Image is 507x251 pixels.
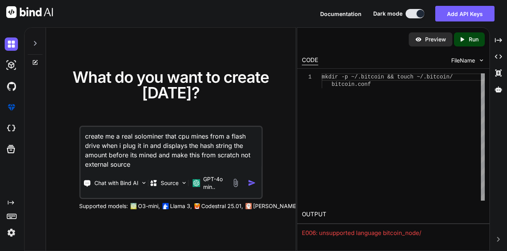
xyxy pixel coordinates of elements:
button: Documentation [320,10,362,18]
img: darkChat [5,37,18,51]
img: GPT-4o mini [192,179,200,187]
h2: OUTPUT [297,205,489,224]
img: premium [5,101,18,114]
img: Bind AI [6,6,53,18]
span: FileName [451,57,475,64]
img: settings [5,226,18,239]
textarea: create me a real solominer that cpu mines from a flash drive when i plug it in and displays the h... [80,127,261,169]
p: Run [469,36,479,43]
p: Preview [425,36,446,43]
img: preview [415,36,422,43]
img: chevron down [478,57,485,64]
img: icon [248,179,256,187]
span: mkdir -p ~/.bitcoin && touch ~/.bitcoin/ [322,74,453,80]
p: Llama 3, [170,202,192,210]
div: CODE [302,56,318,65]
img: darkAi-studio [5,59,18,72]
span: bitcoin.conf [331,81,371,87]
img: Pick Models [181,180,188,186]
p: [PERSON_NAME] 3.7 Sonnet, [253,202,329,210]
img: claude [245,203,252,209]
img: Llama2 [162,203,168,209]
span: What do you want to create [DATE]? [73,68,269,102]
div: E006: unsupported language bitcoin_node/ [302,229,485,238]
img: cloudideIcon [5,122,18,135]
p: GPT-4o min.. [203,175,228,191]
p: O3-mini, [138,202,160,210]
img: attachment [231,178,240,187]
img: githubDark [5,80,18,93]
p: Codestral 25.01, [201,202,243,210]
img: GPT-4 [130,203,136,209]
img: Pick Tools [141,180,147,186]
img: Mistral-AI [194,203,200,209]
button: Add API Keys [435,6,495,21]
span: Documentation [320,11,362,17]
p: Supported models: [79,202,128,210]
span: Dark mode [373,10,402,18]
p: Source [161,179,179,187]
div: 1 [302,73,312,81]
p: Chat with Bind AI [94,179,138,187]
